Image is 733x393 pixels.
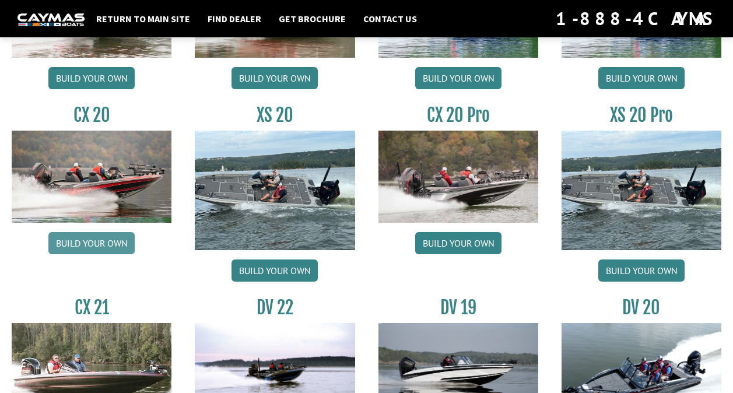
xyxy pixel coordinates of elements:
[556,6,716,31] div: 1-888-4CAYMAS
[232,259,318,282] a: Build your own
[378,297,538,318] h3: DV 19
[415,232,501,254] a: Build your own
[195,297,355,318] h3: DV 22
[273,11,352,26] a: Get Brochure
[598,67,685,89] a: Build your own
[48,67,135,89] a: Build your own
[378,131,538,223] img: CX-20Pro_thumbnail.jpg
[378,104,538,126] h3: CX 20 Pro
[90,11,196,26] a: Return to main site
[415,67,501,89] a: Build your own
[202,11,267,26] a: Find Dealer
[12,131,171,223] img: CX-20_thumbnail.jpg
[562,297,721,318] h3: DV 20
[12,104,171,126] h3: CX 20
[48,232,135,254] a: Build your own
[232,67,318,89] a: Build your own
[195,131,355,251] img: XS_20_resized.jpg
[17,13,85,26] img: white-logo-c9c8dbefe5ff5ceceb0f0178aa75bf4bb51f6bca0971e226c86eb53dfe498488.png
[195,104,355,126] h3: XS 20
[357,11,423,26] a: Contact Us
[598,259,685,282] a: Build your own
[562,131,721,251] img: XS_20_resized.jpg
[12,297,171,318] h3: CX 21
[562,104,721,126] h3: XS 20 Pro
